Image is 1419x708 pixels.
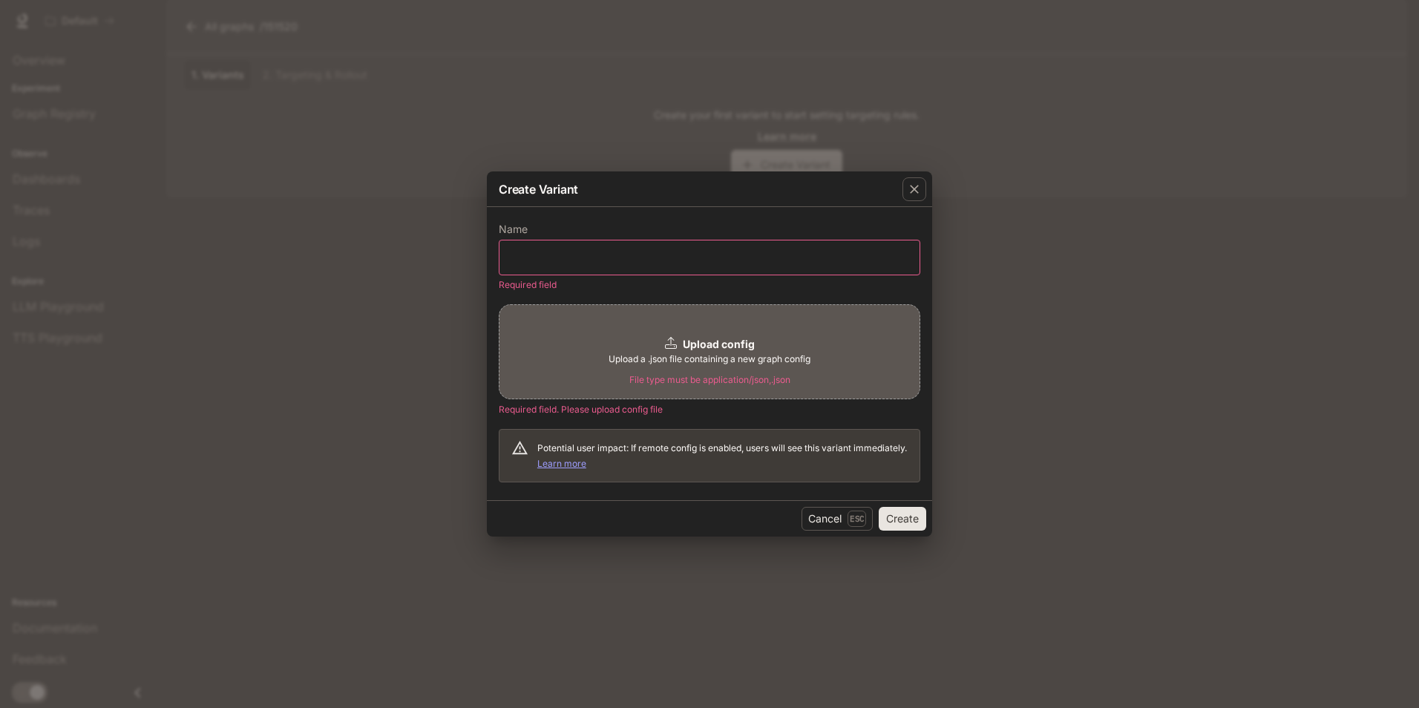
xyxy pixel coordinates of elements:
[499,224,528,235] p: Name
[499,404,663,415] span: Required field. Please upload config file
[537,458,586,469] a: Learn more
[802,507,873,531] button: CancelEsc
[609,352,810,367] span: Upload a .json file containing a new graph config
[848,511,866,527] p: Esc
[629,373,790,387] p: File type must be application/json,.json
[879,507,926,531] button: Create
[499,278,910,292] p: Required field
[499,180,578,198] p: Create Variant
[683,338,755,350] b: Upload config
[537,442,907,469] span: Potential user impact: If remote config is enabled, users will see this variant immediately.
